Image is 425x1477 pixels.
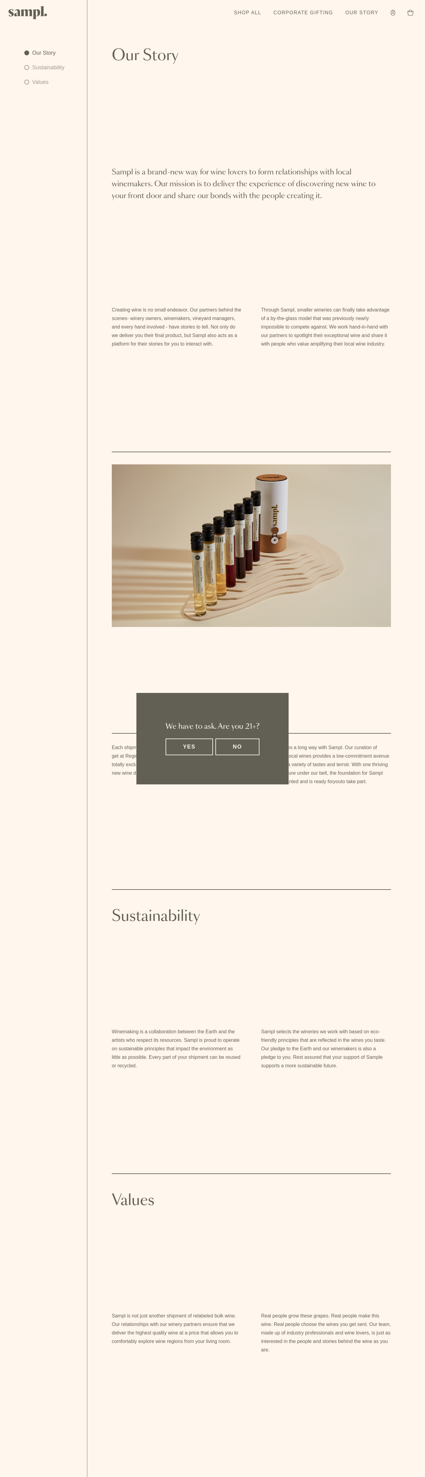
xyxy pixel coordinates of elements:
[24,49,64,57] a: Our Story
[342,6,382,19] a: Our Story
[231,6,264,19] a: Shop All
[9,6,47,19] img: Sampl logo
[166,722,259,731] h2: We have to ask. Are you 21+?
[166,738,213,755] button: Yes
[270,6,336,19] a: Corporate Gifting
[24,78,64,86] a: Values
[215,738,259,755] button: No
[24,63,64,72] a: Sustainability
